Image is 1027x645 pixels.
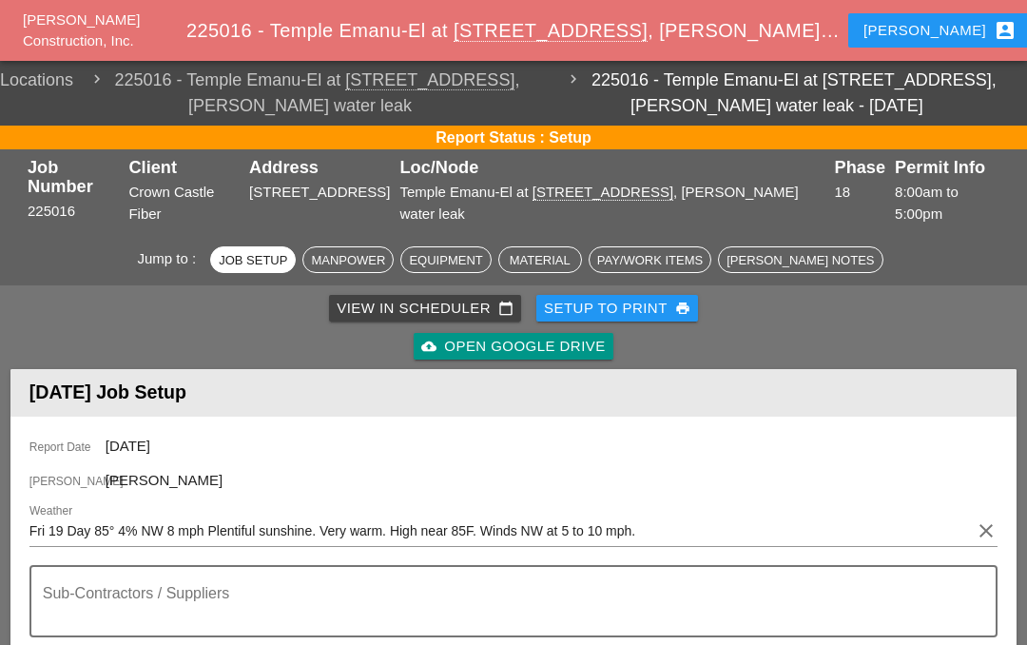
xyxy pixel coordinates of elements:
div: 225016 [28,201,119,223]
span: 225016 - Temple Emanu-El at , [PERSON_NAME] water leak - [DATE] [186,20,997,42]
span: [PERSON_NAME] [106,472,223,488]
i: calendar_today [498,301,513,316]
i: print [675,301,690,316]
span: Report Date [29,439,106,456]
a: [PERSON_NAME] Construction, Inc. [23,11,140,49]
div: [PERSON_NAME] [863,19,1017,42]
span: Jump to : [137,250,203,266]
div: Setup to Print [544,298,690,320]
button: Setup to Print [536,295,698,322]
div: Temple Emanu-El at , [PERSON_NAME] water leak [399,182,824,225]
button: Manpower [302,246,394,273]
div: Pay/Work Items [597,251,703,270]
div: Phase [835,158,886,177]
div: Address [249,158,390,177]
i: cloud_upload [421,339,436,354]
div: Manpower [311,251,385,270]
div: Crown Castle Fiber [128,182,240,225]
div: Client [128,158,240,177]
i: account_box [994,19,1017,42]
div: Loc/Node [399,158,824,177]
button: Equipment [400,246,491,273]
a: View in Scheduler [329,295,521,322]
textarea: Sub-Contractors / Suppliers [43,590,969,635]
div: Permit Info [895,158,999,177]
div: [PERSON_NAME] Notes [727,251,874,270]
input: Weather [29,516,971,546]
div: Open Google Drive [421,336,605,358]
div: 18 [835,182,886,204]
div: Job Number [28,158,119,196]
button: Material [498,246,582,273]
header: [DATE] Job Setup [10,369,1017,416]
button: Pay/Work Items [589,246,711,273]
div: 8:00am to 5:00pm [895,182,999,225]
a: Open Google Drive [414,333,612,360]
div: View in Scheduler [337,298,513,320]
div: Equipment [409,251,482,270]
button: Job Setup [210,246,296,273]
span: [PERSON_NAME] [29,473,106,490]
i: clear [975,519,998,542]
button: [PERSON_NAME] Notes [718,246,882,273]
div: [STREET_ADDRESS] [249,182,390,204]
a: 225016 - Temple Emanu-El at [STREET_ADDRESS], [PERSON_NAME] water leak - [DATE] [527,68,1027,119]
div: Job Setup [219,251,287,270]
div: Material [507,251,573,270]
span: 225016 - Temple Emanu-El at , [PERSON_NAME] water leak [73,68,527,119]
span: [DATE] [106,438,150,454]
